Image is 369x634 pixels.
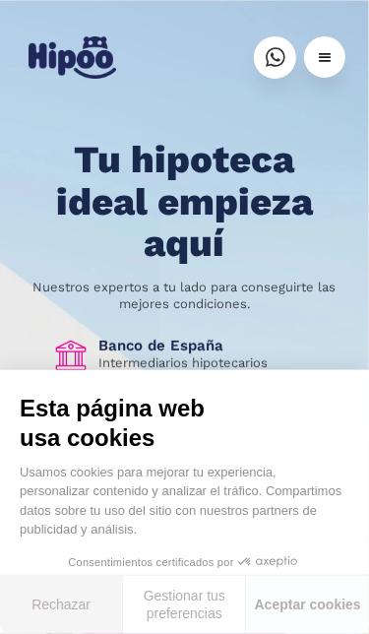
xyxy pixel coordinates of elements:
[99,354,318,388] p: Intermediarios hipotecarios regulados por el Banco de España
[24,29,120,87] a: home
[304,36,345,78] div: menu
[31,139,338,264] h1: Tu hipoteca ideal empieza aquí
[99,337,318,354] h1: Banco de España
[31,279,338,312] p: Nuestros expertos a tu lado para conseguirte las mejores condiciones.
